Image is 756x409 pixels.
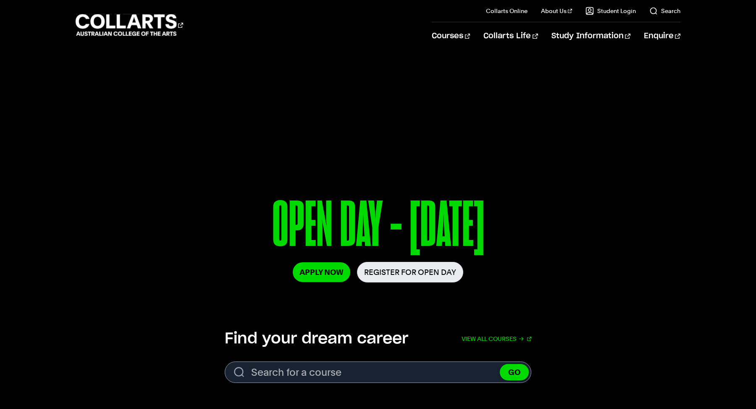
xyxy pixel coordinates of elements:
[225,330,408,348] h2: Find your dream career
[225,362,531,383] input: Search for a course
[644,22,680,50] a: Enquire
[293,262,350,282] a: Apply Now
[225,362,531,383] form: Search
[76,13,183,37] div: Go to homepage
[500,364,529,380] button: GO
[462,330,531,348] a: View all courses
[486,7,528,15] a: Collarts Online
[357,262,463,282] a: Register for Open Day
[541,7,572,15] a: About Us
[585,7,636,15] a: Student Login
[432,22,470,50] a: Courses
[483,22,538,50] a: Collarts Life
[649,7,680,15] a: Search
[140,193,616,262] p: OPEN DAY - [DATE]
[551,22,630,50] a: Study Information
